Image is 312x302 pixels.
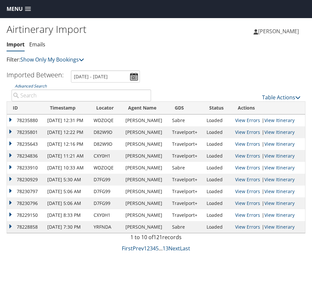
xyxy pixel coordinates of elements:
td: | [232,197,305,209]
td: | [232,138,305,150]
td: Loaded [203,174,232,186]
a: View Itinerary Details [264,188,295,194]
th: GDS: activate to sort column ascending [169,102,203,114]
span: 121 [153,234,162,241]
a: View errors [235,164,260,171]
a: View errors [235,200,260,206]
input: [DATE] - [DATE] [71,70,140,83]
td: D7FG99 [90,174,122,186]
td: WDZOQE [90,162,122,174]
a: 13 [163,245,168,252]
a: View errors [235,153,260,159]
td: [DATE] 5:30 AM [44,174,91,186]
a: View errors [235,224,260,230]
td: Travelport+ [169,209,203,221]
td: YRFNDA [90,221,122,233]
td: Loaded [203,162,232,174]
td: [PERSON_NAME] [122,221,169,233]
td: | [232,126,305,138]
a: Import [7,41,25,48]
div: 1 to 10 of records [11,233,301,244]
a: 2 [147,245,150,252]
p: Filter: [7,56,156,64]
td: Travelport+ [169,150,203,162]
td: [PERSON_NAME] [122,186,169,197]
a: 3 [150,245,153,252]
th: Timestamp: activate to sort column ascending [44,102,91,114]
td: Loaded [203,209,232,221]
td: Travelport+ [169,174,203,186]
a: 1 [144,245,147,252]
td: Loaded [203,150,232,162]
td: 78233910 [7,162,44,174]
td: | [232,162,305,174]
td: D82W9D [90,138,122,150]
td: Sabre [169,221,203,233]
td: 78230929 [7,174,44,186]
span: Menu [7,6,23,12]
td: Loaded [203,126,232,138]
td: | [232,174,305,186]
td: [DATE] 5:06 AM [44,197,91,209]
a: View Itinerary Details [264,176,295,183]
td: Travelport+ [169,197,203,209]
a: First [122,245,133,252]
th: Status: activate to sort column ascending [203,102,232,114]
td: Loaded [203,114,232,126]
td: 78235801 [7,126,44,138]
td: Loaded [203,186,232,197]
a: Last [180,245,190,252]
td: Sabre [169,114,203,126]
td: | [232,186,305,197]
a: Next [168,245,180,252]
a: View errors [235,176,260,183]
a: View errors [235,188,260,194]
td: [PERSON_NAME] [122,138,169,150]
a: Advanced Search [15,83,47,89]
a: Table Actions [262,94,301,101]
td: [DATE] 12:22 PM [44,126,91,138]
td: [DATE] 12:31 PM [44,114,91,126]
td: CXY0H1 [90,209,122,221]
td: | [232,209,305,221]
span: … [159,245,163,252]
a: 5 [156,245,159,252]
th: Locator: activate to sort column ascending [90,102,122,114]
td: WDZOQE [90,114,122,126]
td: D82W9D [90,126,122,138]
input: Advanced Search [11,89,151,101]
td: [PERSON_NAME] [122,209,169,221]
td: [DATE] 8:33 PM [44,209,91,221]
td: 78234836 [7,150,44,162]
a: View errors [235,129,260,135]
a: View Itinerary Details [264,129,295,135]
th: ID: activate to sort column ascending [7,102,44,114]
td: Sabre [169,162,203,174]
td: 78235880 [7,114,44,126]
td: 78235643 [7,138,44,150]
td: [DATE] 10:33 AM [44,162,91,174]
td: CXY0H1 [90,150,122,162]
th: Agent Name: activate to sort column ascending [122,102,169,114]
a: Prev [133,245,144,252]
td: [PERSON_NAME] [122,174,169,186]
td: Travelport+ [169,126,203,138]
td: [DATE] 11:21 AM [44,150,91,162]
span: [PERSON_NAME] [258,28,299,35]
td: | [232,114,305,126]
td: [DATE] 7:30 PM [44,221,91,233]
td: [PERSON_NAME] [122,126,169,138]
td: Loaded [203,138,232,150]
td: Travelport+ [169,186,203,197]
a: Show Only My Bookings [20,56,84,63]
a: View errors [235,141,260,147]
td: [PERSON_NAME] [122,162,169,174]
td: D7FG99 [90,197,122,209]
td: 78229150 [7,209,44,221]
td: | [232,221,305,233]
td: [PERSON_NAME] [122,114,169,126]
a: [PERSON_NAME] [254,21,305,41]
td: 78230796 [7,197,44,209]
td: Loaded [203,197,232,209]
td: 78228858 [7,221,44,233]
